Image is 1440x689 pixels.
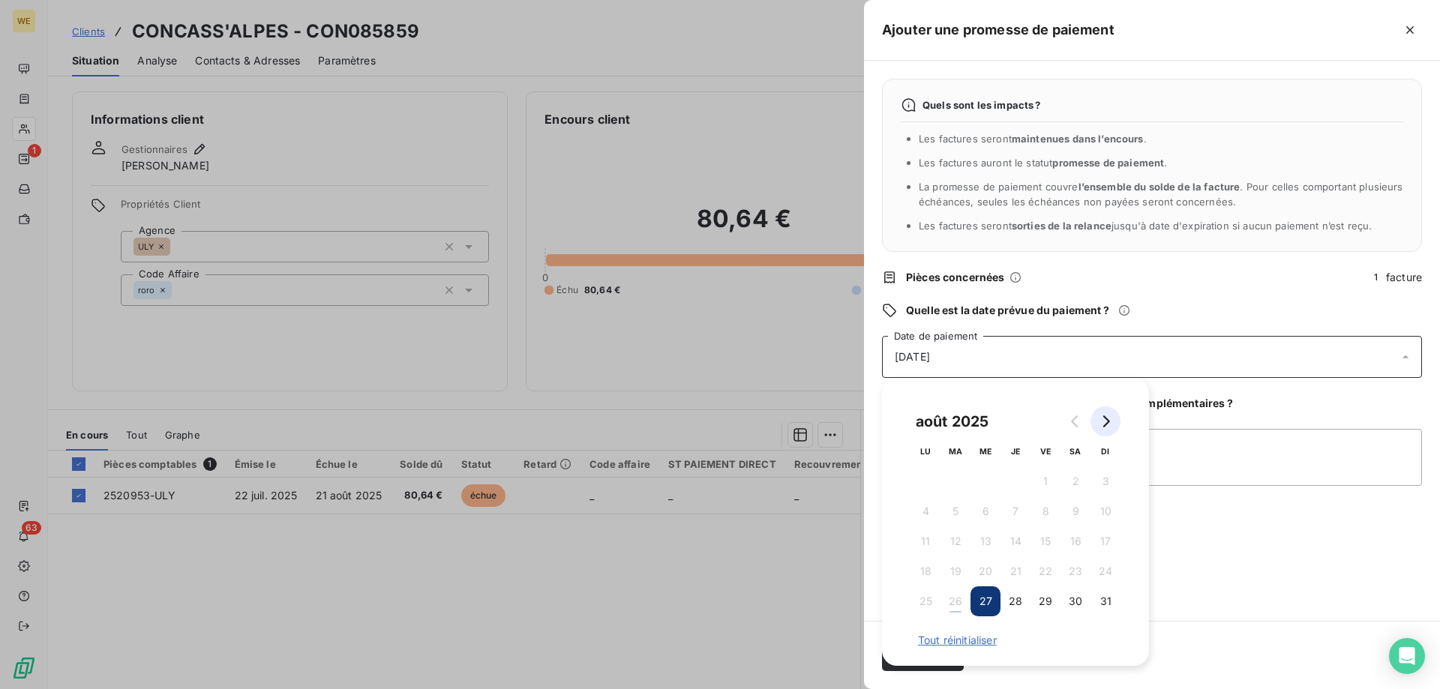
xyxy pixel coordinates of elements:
button: 29 [1030,586,1060,616]
button: 1 [1030,466,1060,496]
span: [DATE] [895,349,930,364]
h5: Ajouter une promesse de paiement [882,19,1114,40]
span: facture [1369,270,1422,285]
button: 20 [970,556,1000,586]
button: 26 [940,586,970,616]
button: 3 [1090,466,1120,496]
div: août 2025 [910,409,994,433]
button: Go to next month [1090,406,1120,436]
span: maintenues dans l’encours [1012,133,1144,145]
button: 2 [1060,466,1090,496]
button: 31 [1090,586,1120,616]
button: 24 [1090,556,1120,586]
th: dimanche [1090,436,1120,466]
textarea: [DATE] [882,429,1422,486]
th: jeudi [1000,436,1030,466]
button: 18 [910,556,940,586]
span: Pièces concernées [906,270,1005,285]
button: 22 [1030,556,1060,586]
button: 19 [940,556,970,586]
th: mardi [940,436,970,466]
button: 11 [910,526,940,556]
span: 1 [1369,271,1383,284]
button: 25 [910,586,940,616]
span: l’ensemble du solde de la facture [1078,181,1240,193]
button: 14 [1000,526,1030,556]
span: Tout réinitialiser [918,633,1113,648]
span: Quelle est la date prévue du paiement ? [906,303,1109,318]
span: La promesse de paiement couvre . Pour celles comportant plusieurs échéances, seules les échéances... [919,181,1403,208]
button: 27 [970,586,1000,616]
th: vendredi [1030,436,1060,466]
span: Les factures seront jusqu'à date d'expiration si aucun paiement n’est reçu. [919,220,1372,232]
th: samedi [1060,436,1090,466]
button: 4 [910,496,940,526]
th: lundi [910,436,940,466]
button: 28 [1000,586,1030,616]
th: mercredi [970,436,1000,466]
button: 17 [1090,526,1120,556]
button: 5 [940,496,970,526]
button: 12 [940,526,970,556]
button: 21 [1000,556,1030,586]
button: Go to previous month [1060,406,1090,436]
button: 6 [970,496,1000,526]
button: 16 [1060,526,1090,556]
div: Open Intercom Messenger [1389,638,1425,674]
span: Les factures seront . [919,133,1147,145]
button: 7 [1000,496,1030,526]
button: 10 [1090,496,1120,526]
span: sorties de la relance [1012,220,1111,232]
button: 15 [1030,526,1060,556]
button: 13 [970,526,1000,556]
button: 23 [1060,556,1090,586]
span: Les factures auront le statut . [919,157,1168,169]
button: 8 [1030,496,1060,526]
button: 9 [1060,496,1090,526]
span: Quels sont les impacts ? [922,99,1041,111]
button: 30 [1060,586,1090,616]
span: promesse de paiement [1052,157,1164,169]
